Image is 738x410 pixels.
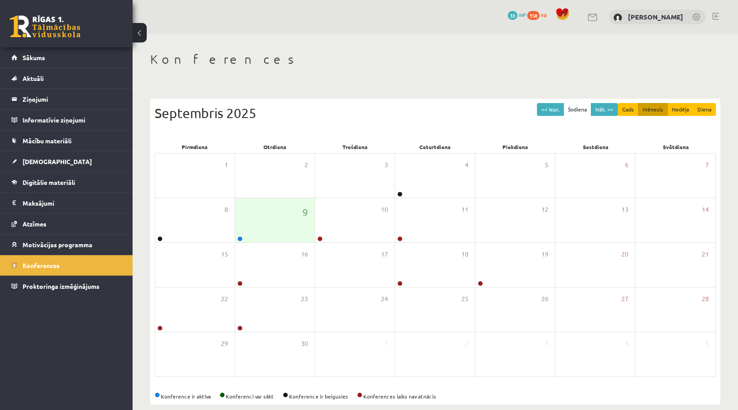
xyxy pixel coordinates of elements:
button: Gads [618,103,639,116]
a: Rīgas 1. Tālmācības vidusskola [10,15,80,38]
span: Atzīmes [23,220,46,228]
a: [DEMOGRAPHIC_DATA] [11,151,122,172]
span: 33 [508,11,517,20]
span: 150 [527,11,540,20]
div: Otrdiena [235,141,315,153]
span: 4 [625,339,628,349]
span: 3 [384,160,388,170]
span: [DEMOGRAPHIC_DATA] [23,157,92,165]
legend: Informatīvie ziņojumi [23,110,122,130]
span: 2 [465,339,468,349]
div: Pirmdiena [155,141,235,153]
a: Sākums [11,47,122,68]
a: Proktoringa izmēģinājums [11,276,122,296]
legend: Maksājumi [23,193,122,213]
img: Estere Apaļka [613,13,622,22]
span: 28 [702,294,709,304]
div: Piekdiena [476,141,555,153]
span: 18 [461,249,468,259]
a: Mācību materiāli [11,130,122,151]
div: Svētdiena [636,141,716,153]
div: Konference ir aktīva Konferenci var sākt Konference ir beigusies Konferences laiks nav atnācis [155,392,716,400]
a: Konferences [11,255,122,276]
span: 19 [541,249,548,259]
span: xp [541,11,547,18]
div: Trešdiena [315,141,395,153]
span: 12 [541,205,548,215]
a: 150 xp [527,11,551,18]
span: 5 [545,160,548,170]
legend: Ziņojumi [23,89,122,109]
span: 30 [301,339,308,349]
span: 1 [384,339,388,349]
span: 16 [301,249,308,259]
span: 15 [221,249,228,259]
span: 26 [541,294,548,304]
a: Atzīmes [11,214,122,234]
div: Septembris 2025 [155,103,716,123]
button: << Iepr. [537,103,564,116]
button: Šodiena [563,103,591,116]
span: 7 [705,160,709,170]
span: Sākums [23,54,45,61]
h1: Konferences [150,52,720,67]
span: 29 [221,339,228,349]
span: 6 [625,160,628,170]
span: 24 [381,294,388,304]
span: Mācību materiāli [23,137,72,145]
span: 3 [545,339,548,349]
span: 9 [302,205,308,220]
span: 25 [461,294,468,304]
a: Aktuāli [11,68,122,88]
span: 17 [381,249,388,259]
span: 4 [465,160,468,170]
span: 21 [702,249,709,259]
span: Motivācijas programma [23,241,92,249]
span: 2 [304,160,308,170]
button: Nedēļa [667,103,693,116]
span: 22 [221,294,228,304]
span: 13 [621,205,628,215]
a: Ziņojumi [11,89,122,109]
span: 8 [224,205,228,215]
a: Informatīvie ziņojumi [11,110,122,130]
div: Sestdiena [555,141,635,153]
span: 5 [705,339,709,349]
a: 33 mP [508,11,526,18]
button: Nāk. >> [591,103,618,116]
span: mP [519,11,526,18]
a: Maksājumi [11,193,122,213]
span: 14 [702,205,709,215]
span: 20 [621,249,628,259]
span: Digitālie materiāli [23,178,75,186]
button: Mēnesis [638,103,668,116]
span: Konferences [23,261,60,269]
a: [PERSON_NAME] [628,12,683,21]
span: 11 [461,205,468,215]
span: 1 [224,160,228,170]
span: 27 [621,294,628,304]
a: Digitālie materiāli [11,172,122,192]
span: 23 [301,294,308,304]
span: Proktoringa izmēģinājums [23,282,99,290]
a: Motivācijas programma [11,234,122,255]
span: 10 [381,205,388,215]
div: Ceturtdiena [395,141,475,153]
button: Diena [693,103,716,116]
span: Aktuāli [23,74,44,82]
